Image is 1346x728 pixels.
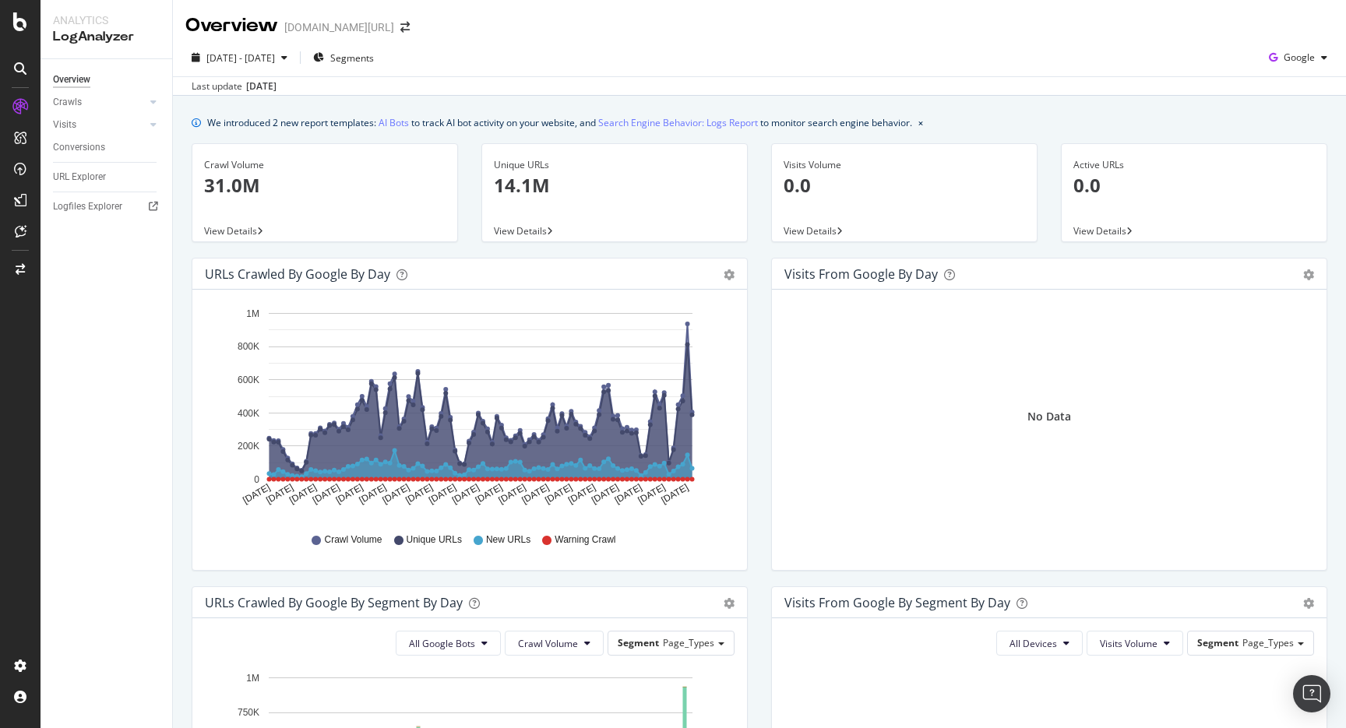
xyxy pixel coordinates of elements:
text: 750K [238,707,259,718]
span: All Devices [1010,637,1057,650]
div: Overview [185,12,278,39]
div: gear [1303,269,1314,280]
button: Visits Volume [1087,631,1183,656]
div: Overview [53,72,90,88]
span: View Details [494,224,547,237]
text: 1M [246,308,259,319]
span: New URLs [486,533,530,547]
span: Warning Crawl [555,533,615,547]
div: Crawl Volume [204,158,446,172]
span: Page_Types [663,636,714,649]
text: 1M [246,673,259,684]
text: [DATE] [358,482,389,506]
a: Conversions [53,139,161,156]
a: URL Explorer [53,169,161,185]
div: Visits [53,117,76,133]
span: All Google Bots [409,637,475,650]
p: 0.0 [1073,172,1315,199]
a: Visits [53,117,146,133]
text: 800K [238,342,259,353]
div: Active URLs [1073,158,1315,172]
span: [DATE] - [DATE] [206,51,275,65]
div: gear [1303,598,1314,609]
text: [DATE] [543,482,574,506]
text: 600K [238,375,259,385]
div: Visits Volume [784,158,1025,172]
div: LogAnalyzer [53,28,160,46]
div: No Data [1027,409,1071,424]
span: Unique URLs [407,533,462,547]
div: Last update [192,79,277,93]
text: [DATE] [403,482,435,506]
text: [DATE] [636,482,668,506]
p: 31.0M [204,172,446,199]
a: Search Engine Behavior: Logs Report [598,114,758,131]
div: Unique URLs [494,158,735,172]
span: Segments [330,51,374,65]
p: 0.0 [784,172,1025,199]
text: [DATE] [497,482,528,506]
svg: A chart. [205,302,735,519]
div: arrow-right-arrow-left [400,22,410,33]
text: [DATE] [241,482,272,506]
div: [DOMAIN_NAME][URL] [284,19,394,35]
div: URL Explorer [53,169,106,185]
div: Conversions [53,139,105,156]
span: Segment [1197,636,1239,649]
div: Open Intercom Messenger [1293,675,1330,712]
div: Analytics [53,12,160,28]
div: gear [724,598,735,609]
text: [DATE] [427,482,458,506]
text: [DATE] [380,482,411,506]
div: gear [724,269,735,280]
span: Crawl Volume [518,637,578,650]
span: Visits Volume [1100,637,1157,650]
div: URLs Crawled by Google by day [205,266,390,282]
text: [DATE] [311,482,342,506]
text: [DATE] [450,482,481,506]
span: View Details [1073,224,1126,237]
span: Crawl Volume [324,533,382,547]
span: Segment [618,636,659,649]
text: [DATE] [287,482,319,506]
button: close banner [914,111,927,134]
text: [DATE] [590,482,621,506]
p: 14.1M [494,172,735,199]
text: [DATE] [264,482,295,506]
a: Overview [53,72,161,88]
text: [DATE] [613,482,644,506]
button: All Devices [996,631,1083,656]
div: Visits from Google by day [784,266,938,282]
text: [DATE] [659,482,690,506]
div: Crawls [53,94,82,111]
div: We introduced 2 new report templates: to track AI bot activity on your website, and to monitor se... [207,114,912,131]
text: [DATE] [566,482,597,506]
button: Segments [307,45,380,70]
a: Crawls [53,94,146,111]
button: Crawl Volume [505,631,604,656]
div: [DATE] [246,79,277,93]
div: Logfiles Explorer [53,199,122,215]
text: 0 [254,474,259,485]
text: [DATE] [334,482,365,506]
span: Google [1284,51,1315,64]
div: Visits from Google By Segment By Day [784,595,1010,610]
a: Logfiles Explorer [53,199,161,215]
text: 400K [238,408,259,419]
span: Page_Types [1242,636,1294,649]
div: URLs Crawled by Google By Segment By Day [205,595,463,610]
button: Google [1263,45,1334,70]
span: View Details [784,224,837,237]
text: 200K [238,441,259,452]
text: [DATE] [520,482,551,506]
div: info banner [192,114,1327,131]
text: [DATE] [474,482,505,506]
button: All Google Bots [396,631,501,656]
button: [DATE] - [DATE] [185,45,294,70]
span: View Details [204,224,257,237]
a: AI Bots [379,114,409,131]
